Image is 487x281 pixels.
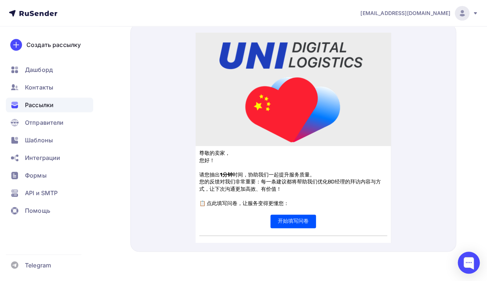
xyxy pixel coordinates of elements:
[4,139,192,146] p: 请您抽出 时间，协助我们一起提升服务质量。
[360,6,478,21] a: [EMAIL_ADDRESS][DOMAIN_NAME]
[26,40,81,49] div: Создать рассылку
[25,206,50,215] span: Помощь
[25,260,51,269] span: Telegram
[6,98,93,112] a: Рассылки
[4,167,192,175] p: 📋 点此填写问卷，让服务变得更懂您：
[24,139,37,145] strong: 1分钟
[4,146,192,160] p: 您的反馈对我们非常重要：每一条建议都将帮助我们优化BD经理的拜访内容与方式，让下次沟通更加高效、有价值！
[6,80,93,95] a: Контакты
[6,62,93,77] a: Дашборд
[25,189,58,197] span: API и SMTP
[25,65,53,74] span: Дашборд
[25,171,47,180] span: Формы
[6,168,93,183] a: Формы
[25,153,60,162] span: Интеграции
[6,133,93,147] a: Шаблоны
[25,118,64,127] span: Отправители
[25,136,53,145] span: Шаблоны
[4,124,192,132] p: 您好！
[4,117,192,124] p: 尊敬的卖家，
[25,101,54,109] span: Рассылки
[360,10,450,17] span: [EMAIL_ADDRESS][DOMAIN_NAME]
[6,115,93,130] a: Отправители
[25,83,53,92] span: Контакты
[75,182,120,196] a: 开始填写问卷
